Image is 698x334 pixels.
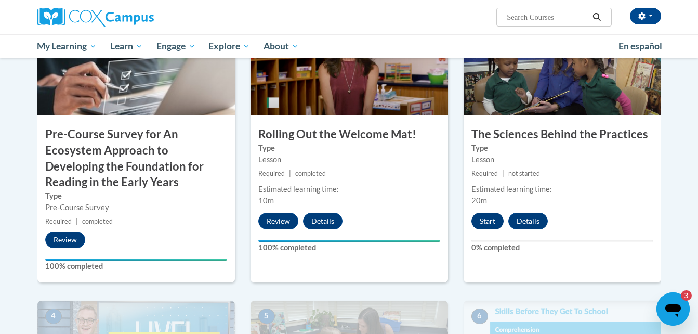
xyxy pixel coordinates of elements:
div: Main menu [22,34,677,58]
span: Learn [110,40,143,53]
button: Start [471,213,504,229]
span: Engage [156,40,195,53]
label: Type [45,190,227,202]
span: | [502,170,504,177]
span: About [264,40,299,53]
span: | [289,170,291,177]
iframe: Number of unread messages [671,290,692,301]
span: not started [508,170,540,177]
button: Review [45,232,85,248]
label: Type [471,143,653,154]
h3: Pre-Course Survey for An Ecosystem Approach to Developing the Foundation for Reading in the Early... [37,126,235,190]
img: Course Image [464,11,661,115]
a: Cox Campus [37,8,235,27]
button: Review [258,213,298,229]
span: 10m [258,196,274,205]
div: Your progress [258,240,440,242]
a: About [257,34,306,58]
h3: Rolling Out the Welcome Mat! [251,126,448,143]
button: Details [508,213,548,229]
span: | [76,217,78,225]
span: Required [45,217,72,225]
img: Course Image [251,11,448,115]
iframe: Button to launch messaging window, 3 unread messages [656,292,690,326]
label: 100% completed [45,261,227,272]
label: Type [258,143,440,154]
span: Required [471,170,498,177]
a: Explore [202,34,257,58]
span: Explore [208,40,250,53]
span: completed [82,217,113,225]
img: Course Image [37,11,235,115]
div: Estimated learning time: [258,184,440,195]
a: My Learning [31,34,104,58]
input: Search Courses [506,11,589,23]
label: 0% completed [471,242,653,253]
div: Pre-Course Survey [45,202,227,213]
span: completed [295,170,326,177]
a: En español [612,35,669,57]
span: 20m [471,196,487,205]
label: 100% completed [258,242,440,253]
span: 4 [45,309,62,324]
div: Lesson [471,154,653,165]
span: En español [618,41,662,52]
div: Estimated learning time: [471,184,653,195]
span: My Learning [37,40,97,53]
button: Details [303,213,343,229]
span: 5 [258,309,275,324]
button: Account Settings [630,8,661,24]
div: Your progress [45,259,227,261]
div: Lesson [258,154,440,165]
h3: The Sciences Behind the Practices [464,126,661,143]
a: Learn [103,34,150,58]
a: Engage [150,34,202,58]
span: 6 [471,309,488,324]
span: Required [258,170,285,177]
button: Search [589,11,604,23]
img: Cox Campus [37,8,154,27]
